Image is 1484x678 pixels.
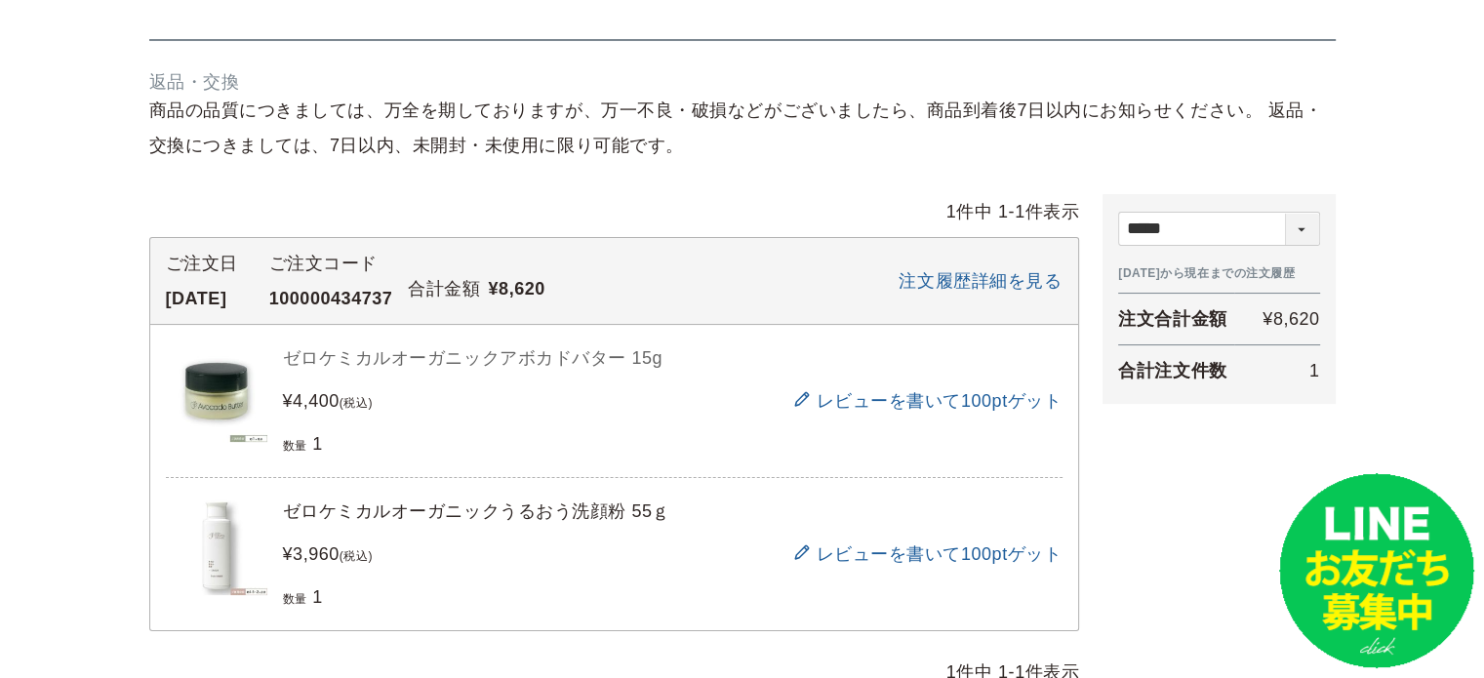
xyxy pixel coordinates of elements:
span: レビューを書いて100ptゲット [817,544,1063,564]
p: 商品の品質につきましては、万全を期しておりますが、万一不良・破損などがございましたら、商品到着後7日以内にお知らせください。 返品・交換につきましては、7日以内、未開封・未使用に限り可能です。 [149,93,1336,163]
span: ¥ [488,271,499,306]
span: 1 [312,587,323,607]
span: 件中 [956,202,992,221]
span: ¥ [283,383,294,419]
span: 数量 [283,439,307,453]
time: [DATE] [166,289,227,308]
span: 件表示 [1025,202,1080,221]
h2: 返品・交換 [149,72,1336,94]
img: ゼロケミカルオーガニックアボカドバター 15g [166,340,275,442]
span: 8,620 [499,271,545,306]
span: 税込 [343,550,368,563]
span: 4,400 [293,383,340,419]
span: ¥ [1263,301,1273,337]
dt: 合計注文件数 [1118,344,1234,388]
a: ゼロケミカルオーガニックアボカドバター 15g [283,340,777,376]
img: small_line.png [1279,473,1474,668]
span: 8,620 [1273,301,1320,337]
span: 3,960 [293,537,340,572]
a: レビューを書いて100ptゲット [791,382,1063,419]
a: ゼロケミカルオーガニックうるおう洗顔粉 55ｇ [283,494,777,529]
a: 注文履歴詳細を見る [898,262,1063,299]
span: ¥ [283,537,294,572]
span: 100000434737 [269,289,393,308]
span: - [1008,202,1015,221]
span: 注文履歴詳細を見る [899,271,1062,291]
span: レビューを書いて100ptゲット [817,391,1063,411]
span: 1 [946,202,993,221]
span: ゼロケミカルオーガニックうるおう洗顔粉 55ｇ [283,501,670,521]
a: レビューを書いて100ptゲット [791,536,1063,573]
span: ご注文コード [269,254,378,273]
span: 1 1 [998,202,1079,221]
span: 1 [312,434,323,454]
span: 合計金額 [408,279,480,299]
dd: 1 [1234,344,1319,388]
dt: 注文合計金額 [1118,293,1234,337]
span: ご注文日 [166,254,238,273]
span: 数量 [283,592,307,606]
span: 税込 [343,397,368,410]
div: [DATE]から現在までの注文履歴 [1118,261,1319,285]
span: ゼロケミカルオーガニックアボカドバター 15g [283,348,662,368]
